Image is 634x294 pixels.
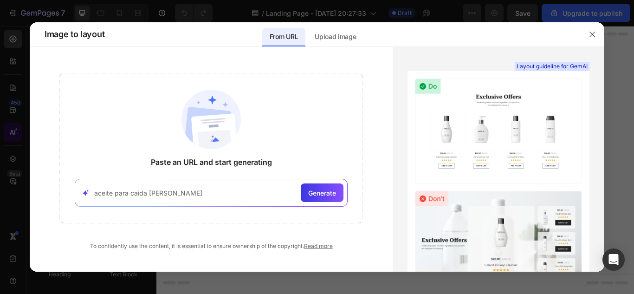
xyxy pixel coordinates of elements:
[216,229,341,237] div: Start with Generating from URL or image
[222,159,335,170] div: Start with Sections from sidebar
[304,242,333,249] a: Read more
[270,31,298,42] p: From URL
[517,62,588,71] span: Layout guideline for GemAI
[151,157,272,168] span: Paste an URL and start generating
[59,242,363,250] div: To confidently use the content, it is essential to ensure ownership of the copyright.
[280,177,346,196] button: Add elements
[45,29,104,40] span: Image to layout
[602,248,625,271] div: Open Intercom Messenger
[315,31,356,42] p: Upload image
[94,188,298,198] input: Paste your link here
[308,188,336,198] span: Generate
[211,177,275,196] button: Add sections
